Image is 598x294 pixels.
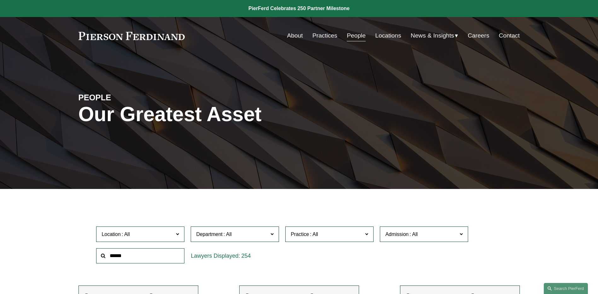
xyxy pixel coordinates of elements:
[291,232,309,237] span: Practice
[385,232,409,237] span: Admission
[411,30,454,41] span: News & Insights
[544,283,588,294] a: Search this site
[241,253,251,259] span: 254
[102,232,121,237] span: Location
[375,30,401,42] a: Locations
[78,92,189,103] h4: PEOPLE
[312,30,337,42] a: Practices
[499,30,520,42] a: Contact
[196,232,223,237] span: Department
[468,30,489,42] a: Careers
[347,30,366,42] a: People
[411,30,458,42] a: folder dropdown
[78,103,373,126] h1: Our Greatest Asset
[287,30,303,42] a: About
